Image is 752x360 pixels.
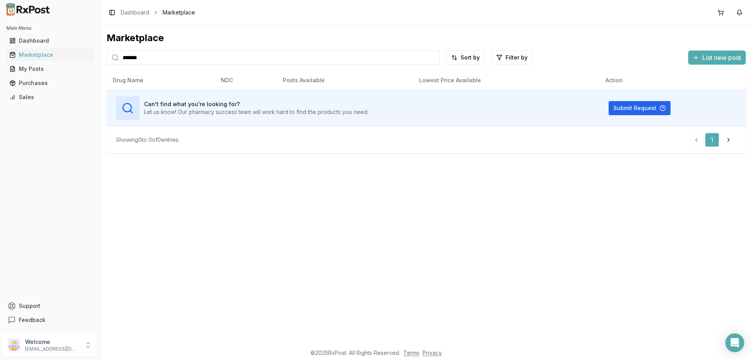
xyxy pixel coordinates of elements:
[6,34,94,48] a: Dashboard
[9,51,90,59] div: Marketplace
[107,32,746,44] div: Marketplace
[6,62,94,76] a: My Posts
[506,54,528,62] span: Filter by
[215,71,277,90] th: NDC
[403,349,419,356] a: Terms
[3,49,97,61] button: Marketplace
[599,71,746,90] th: Action
[423,349,442,356] a: Privacy
[6,48,94,62] a: Marketplace
[3,313,97,327] button: Feedback
[609,101,671,115] button: Submit Request
[3,299,97,313] button: Support
[491,51,533,65] button: Filter by
[144,100,369,108] h3: Can't find what you're looking for?
[702,53,741,62] span: List new post
[688,51,746,65] button: List new post
[9,65,90,73] div: My Posts
[8,339,20,351] img: User avatar
[144,108,369,116] p: Let us know! Our pharmacy success team will work hard to find the products you need.
[121,9,149,16] a: Dashboard
[3,77,97,89] button: Purchases
[413,71,599,90] th: Lowest Price Available
[688,54,746,62] a: List new post
[3,63,97,75] button: My Posts
[721,133,736,147] a: Go to next page
[725,333,744,352] div: Open Intercom Messenger
[3,91,97,103] button: Sales
[25,346,80,352] p: [EMAIL_ADDRESS][DOMAIN_NAME]
[461,54,480,62] span: Sort by
[9,37,90,45] div: Dashboard
[121,9,195,16] nav: breadcrumb
[705,133,719,147] a: 1
[19,316,45,324] span: Feedback
[446,51,485,65] button: Sort by
[689,133,736,147] nav: pagination
[116,136,179,144] div: Showing 0 to 0 of 0 entries
[163,9,195,16] span: Marketplace
[3,3,53,16] img: RxPost Logo
[277,71,413,90] th: Posts Available
[6,76,94,90] a: Purchases
[25,338,80,346] p: Welcome
[9,93,90,101] div: Sales
[6,90,94,104] a: Sales
[6,25,94,31] h2: Main Menu
[107,71,215,90] th: Drug Name
[9,79,90,87] div: Purchases
[3,34,97,47] button: Dashboard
